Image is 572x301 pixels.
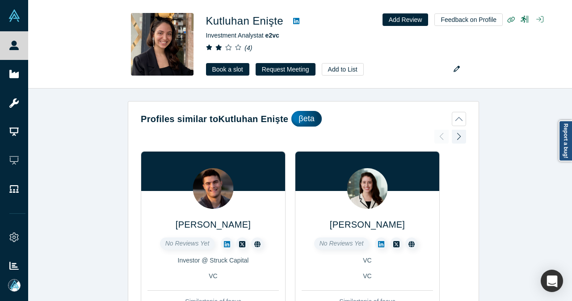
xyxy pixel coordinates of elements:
[141,111,466,127] button: Profiles similar toKutluhan Enişteβeta
[320,240,364,247] span: No Reviews Yet
[256,63,315,76] button: Request Meeting
[322,63,364,76] button: Add to List
[244,44,252,51] i: ( 4 )
[206,13,284,29] h1: Kutluhan Enişte
[559,120,572,161] a: Report a bug!
[178,257,249,264] span: Investor @ Struck Capital
[206,32,279,39] span: Investment Analyst at
[265,32,279,39] a: e2vc
[330,220,405,229] a: [PERSON_NAME]
[141,112,288,126] h2: Profiles similar to Kutluhan Enişte
[176,220,251,229] a: [PERSON_NAME]
[8,9,21,22] img: Alchemist Vault Logo
[302,271,433,281] div: VC
[8,279,21,292] img: Mia Scott's Account
[347,168,388,209] img: Meagan Loyst's Profile Image
[206,63,249,76] a: Book a slot
[383,13,429,26] button: Add Review
[147,271,279,281] div: VC
[363,257,371,264] span: VC
[131,13,193,76] img: Kutluhan Enişte's Profile Image
[434,13,503,26] button: Feedback on Profile
[193,168,234,209] img: Cole Mora's Profile Image
[165,240,210,247] span: No Reviews Yet
[291,111,321,127] div: βeta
